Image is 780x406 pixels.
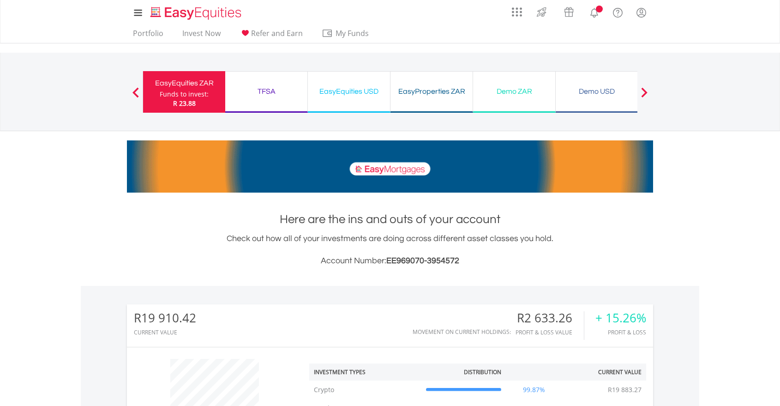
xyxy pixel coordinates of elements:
a: Home page [147,2,245,21]
th: Current Value [562,364,646,381]
td: 99.87% [506,381,562,399]
a: My Profile [630,2,653,23]
img: EasyEquities_Logo.png [149,6,245,21]
a: Refer and Earn [236,29,306,43]
a: AppsGrid [506,2,528,17]
div: CURRENT VALUE [134,329,196,335]
th: Investment Types [309,364,421,381]
button: Previous [126,92,145,101]
div: Demo USD [561,85,632,98]
img: grid-menu-icon.svg [512,7,522,17]
div: Profit & Loss [595,329,646,335]
img: EasyMortage Promotion Banner [127,140,653,193]
span: Refer and Earn [251,28,303,38]
a: Invest Now [179,29,224,43]
div: + 15.26% [595,311,646,325]
div: EasyEquities ZAR [149,77,220,90]
div: Profit & Loss Value [516,329,584,335]
span: My Funds [322,27,382,39]
div: Movement on Current Holdings: [413,329,511,335]
td: R19 883.27 [603,381,646,399]
a: Notifications [582,2,606,21]
div: Check out how all of your investments are doing across different asset classes you hold. [127,232,653,267]
a: Vouchers [555,2,582,19]
div: EasyEquities USD [313,85,384,98]
div: Distribution [464,368,501,376]
img: thrive-v2.svg [534,5,549,19]
div: TFSA [231,85,302,98]
span: EE969070-3954572 [386,256,459,265]
div: Funds to invest: [160,90,209,99]
td: Crypto [309,381,421,399]
div: Demo ZAR [479,85,550,98]
div: R19 910.42 [134,311,196,325]
span: R 23.88 [173,99,196,108]
a: Portfolio [129,29,167,43]
div: EasyProperties ZAR [396,85,467,98]
img: vouchers-v2.svg [561,5,576,19]
button: Next [635,92,654,101]
h1: Here are the ins and outs of your account [127,211,653,228]
h3: Account Number: [127,255,653,267]
a: FAQ's and Support [606,2,630,21]
div: R2 633.26 [516,311,584,325]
